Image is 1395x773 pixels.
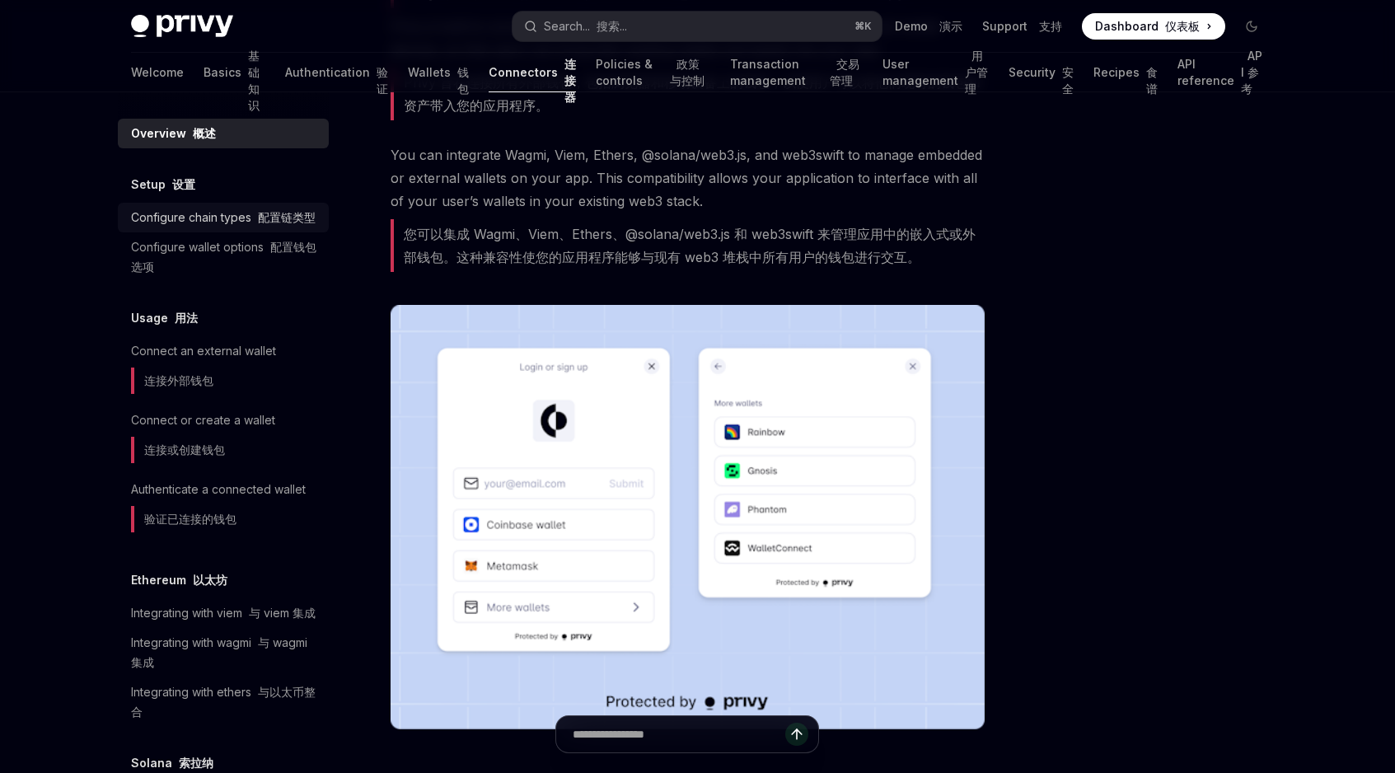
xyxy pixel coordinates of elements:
[118,119,329,148] a: Overview 概述
[544,16,627,36] div: Search...
[1146,65,1158,96] font: 食谱
[131,208,316,227] div: Configure chain types
[131,753,213,773] h5: Solana
[408,53,469,92] a: Wallets 钱包
[131,308,198,328] h5: Usage
[144,443,225,457] font: 连接或创建钱包
[457,65,469,96] font: 钱包
[131,682,319,722] div: Integrating with ethers
[172,177,195,191] font: 设置
[131,570,227,590] h5: Ethereum
[895,18,962,35] a: Demo 演示
[131,633,319,672] div: Integrating with wagmi
[204,53,266,92] a: Basics 基础知识
[785,723,808,746] button: Send message
[1082,13,1225,40] a: Dashboard 仪表板
[144,512,236,526] font: 验证已连接的钱包
[118,598,329,628] a: Integrating with viem 与 viem 集成
[597,19,627,33] font: 搜索...
[596,53,710,92] a: Policies & controls 政策与控制
[118,405,329,475] a: Connect or create a wallet连接或创建钱包
[377,65,388,96] font: 验证
[670,57,705,87] font: 政策与控制
[982,18,1062,35] a: Support 支持
[131,53,184,92] a: Welcome
[258,210,316,224] font: 配置链类型
[513,12,882,41] button: Search... 搜索...⌘K
[882,53,988,92] a: User management 用户管理
[939,19,962,33] font: 演示
[131,480,306,539] div: Authenticate a connected wallet
[1095,18,1200,35] span: Dashboard
[965,49,988,96] font: 用户管理
[1009,53,1074,92] a: Security 安全
[131,341,276,401] div: Connect an external wallet
[564,57,576,104] font: 连接器
[175,311,198,325] font: 用法
[730,53,864,92] a: Transaction management 交易管理
[118,677,329,727] a: Integrating with ethers 与以太币整合
[131,603,316,623] div: Integrating with viem
[489,53,576,92] a: Connectors 连接器
[1093,53,1158,92] a: Recipes 食谱
[1062,65,1074,96] font: 安全
[118,475,329,544] a: Authenticate a connected wallet验证已连接的钱包
[193,573,227,587] font: 以太坊
[285,53,388,92] a: Authentication 验证
[1177,53,1265,92] a: API reference API 参考
[131,175,195,194] h5: Setup
[1039,19,1062,33] font: 支持
[404,226,976,265] font: 您可以集成 Wagmi、Viem、Ethers、@solana/web3.js 和 web3swift 来管理应用中的嵌入式或外部钱包。这种兼容性使您的应用程序能够与现有 web3 堆栈中所有用...
[144,373,213,387] font: 连接外部钱包
[131,237,319,277] div: Configure wallet options
[118,232,329,282] a: Configure wallet options 配置钱包选项
[118,336,329,405] a: Connect an external wallet连接外部钱包
[1241,49,1262,96] font: API 参考
[1165,19,1200,33] font: 仪表板
[391,305,985,729] img: Connectors3
[131,410,275,470] div: Connect or create a wallet
[131,15,233,38] img: dark logo
[1238,13,1265,40] button: Toggle dark mode
[118,203,329,232] a: Configure chain types 配置链类型
[854,20,872,33] span: ⌘ K
[118,628,329,677] a: Integrating with wagmi 与 wagmi 集成
[131,124,216,143] div: Overview
[179,756,213,770] font: 索拉纳
[830,57,859,87] font: 交易管理
[391,143,985,279] span: You can integrate Wagmi, Viem, Ethers, @solana/web3.js, and web3swift to manage embedded or exter...
[248,49,260,112] font: 基础知识
[193,126,216,140] font: 概述
[249,606,316,620] font: 与 viem 集成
